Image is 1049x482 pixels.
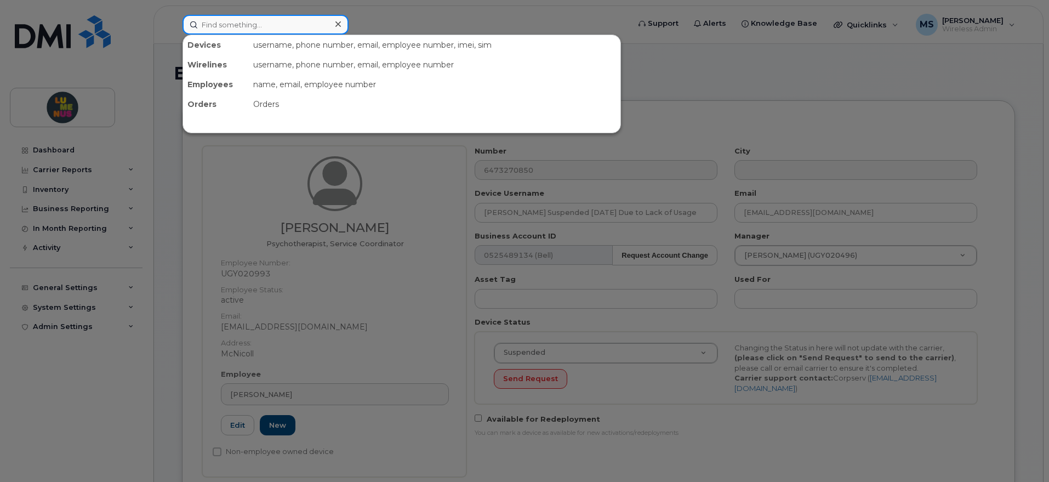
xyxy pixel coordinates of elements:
div: Employees [183,75,249,94]
div: name, email, employee number [249,75,620,94]
div: Devices [183,35,249,55]
div: Wirelines [183,55,249,75]
div: username, phone number, email, employee number, imei, sim [249,35,620,55]
div: username, phone number, email, employee number [249,55,620,75]
div: Orders [183,94,249,114]
div: Orders [249,94,620,114]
